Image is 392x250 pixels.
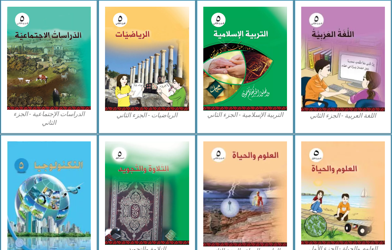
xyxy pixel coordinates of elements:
figcaption: الدراسات الإجتماعية - الجزء الثاني [7,110,91,128]
figcaption: اللغة العربية - الجزء الثاني [301,111,385,120]
figcaption: الرياضيات - الجزء الثاني [105,111,189,120]
figcaption: التربية الإسلامية - الجزء الثاني [203,111,287,119]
